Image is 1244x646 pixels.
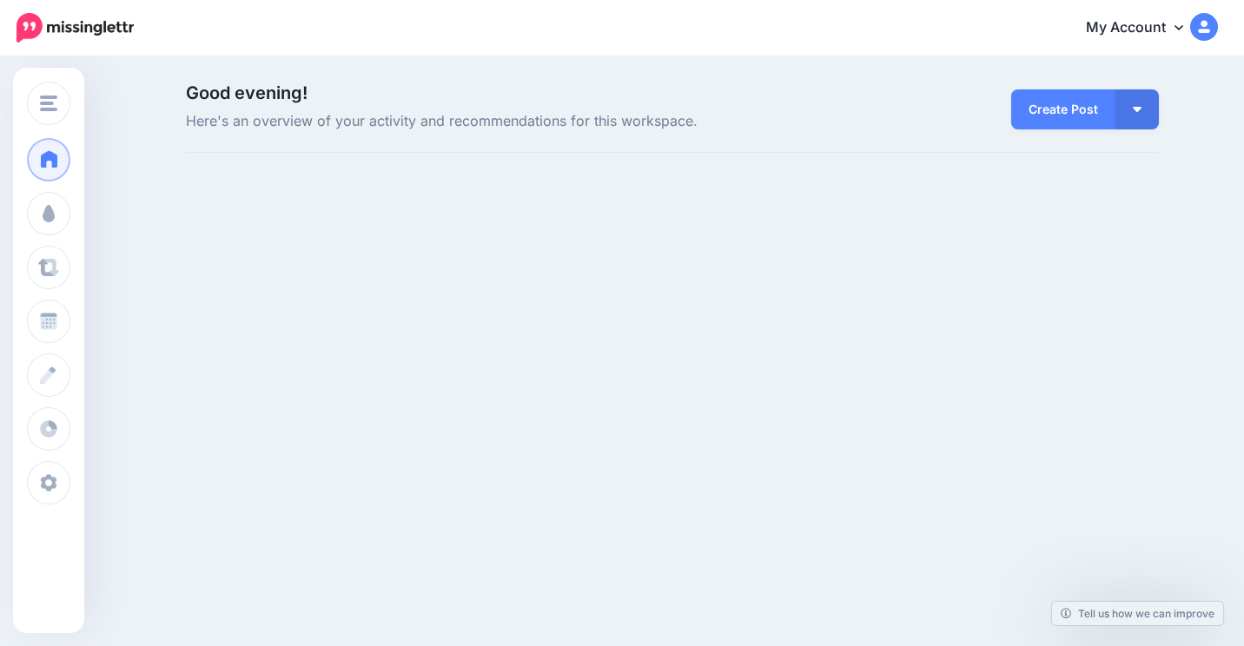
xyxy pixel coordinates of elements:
a: Tell us how we can improve [1052,602,1223,625]
span: Good evening! [186,82,308,103]
a: My Account [1069,7,1218,49]
img: menu.png [40,96,57,111]
span: Here's an overview of your activity and recommendations for this workspace. [186,110,826,133]
img: arrow-down-white.png [1133,107,1141,112]
img: Missinglettr [17,13,134,43]
a: Create Post [1011,89,1115,129]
